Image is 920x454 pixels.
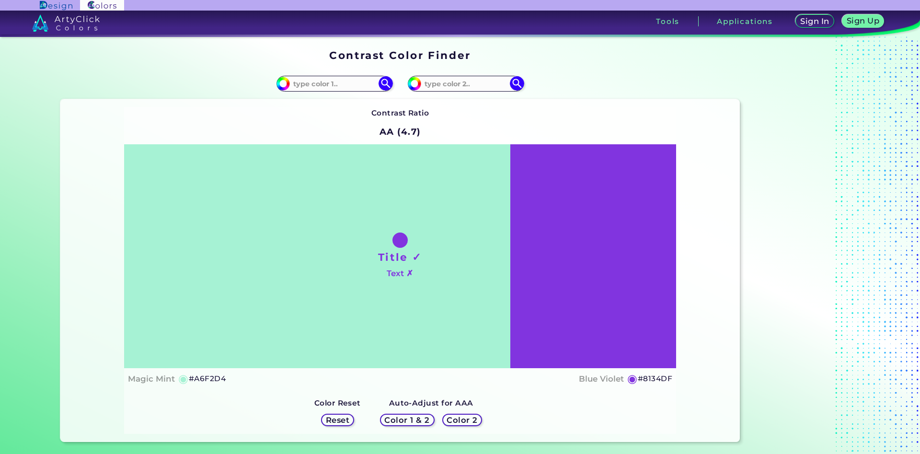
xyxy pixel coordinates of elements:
[378,250,422,264] h1: Title ✓
[717,18,773,25] h3: Applications
[379,76,393,91] img: icon search
[290,77,379,90] input: type color 1..
[40,1,72,10] img: ArtyClick Design logo
[795,15,834,28] a: Sign In
[801,17,829,25] h5: Sign In
[189,373,226,385] h5: #A6F2D4
[389,398,473,407] strong: Auto-Adjust for AAA
[329,48,471,62] h1: Contrast Color Finder
[421,77,510,90] input: type color 2..
[447,416,477,424] h5: Color 2
[32,14,100,32] img: logo_artyclick_colors_white.svg
[385,416,429,424] h5: Color 1 & 2
[326,416,349,424] h5: Reset
[128,372,175,386] h4: Magic Mint
[638,373,672,385] h5: #8134DF
[656,18,679,25] h3: Tools
[842,15,884,28] a: Sign Up
[579,372,624,386] h4: Blue Violet
[371,108,429,117] strong: Contrast Ratio
[627,373,638,384] h5: ◉
[178,373,189,384] h5: ◉
[387,267,413,280] h4: Text ✗
[510,76,524,91] img: icon search
[847,17,879,24] h5: Sign Up
[314,398,361,407] strong: Color Reset
[375,121,425,142] h2: AA (4.7)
